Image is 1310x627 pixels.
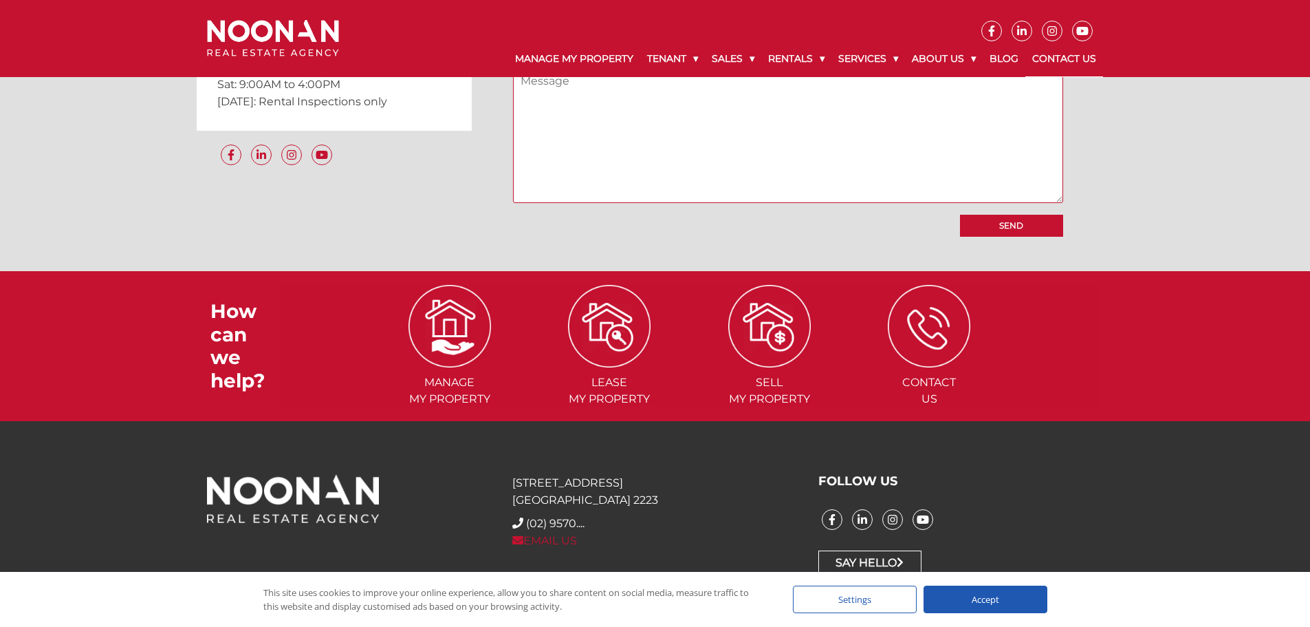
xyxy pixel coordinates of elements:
[217,93,451,110] p: [DATE]: Rental Inspections only
[210,300,279,392] h3: How can we help?
[691,374,849,407] span: Sell my Property
[1025,41,1103,77] a: Contact Us
[888,285,970,368] img: ICONS
[793,586,917,613] div: Settings
[263,586,765,613] div: This site uses cookies to improve your online experience, allow you to share content on social me...
[640,41,705,76] a: Tenant
[512,534,577,547] a: EMAIL US
[960,215,1063,237] input: Send
[851,319,1008,406] a: ContactUs
[508,41,640,76] a: Manage My Property
[526,517,585,530] span: (02) 9570....
[705,41,761,76] a: Sales
[831,41,905,76] a: Services
[761,41,831,76] a: Rentals
[408,285,491,368] img: ICONS
[691,319,849,406] a: Sellmy Property
[371,319,528,406] a: Managemy Property
[924,586,1047,613] div: Accept
[983,41,1025,76] a: Blog
[526,517,585,530] a: Click to reveal phone number
[371,374,528,407] span: Manage my Property
[217,76,451,93] p: Sat: 9:00AM to 4:00PM
[512,474,797,509] p: [STREET_ADDRESS] [GEOGRAPHIC_DATA] 2223
[568,285,651,368] img: ICONS
[851,374,1008,407] span: Contact Us
[818,551,921,575] a: Say Hello
[818,474,1103,489] h3: FOLLOW US
[905,41,983,76] a: About Us
[207,20,339,56] img: Noonan Real Estate Agency
[531,319,688,406] a: Leasemy Property
[531,374,688,407] span: Lease my Property
[728,285,811,368] img: ICONS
